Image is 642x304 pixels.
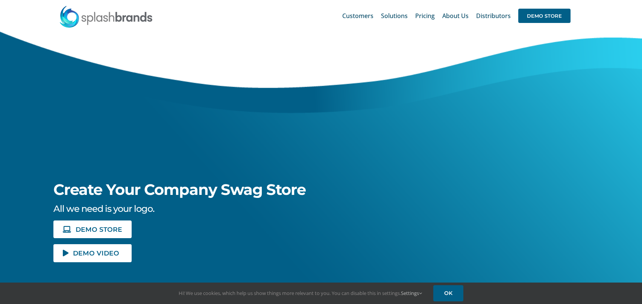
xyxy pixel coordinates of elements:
span: About Us [442,13,469,19]
span: Hi! We use cookies, which help us show things more relevant to you. You can disable this in setti... [179,290,422,296]
span: Distributors [476,13,511,19]
a: Pricing [415,4,435,28]
a: OK [433,285,463,301]
nav: Main Menu [342,4,571,28]
a: Distributors [476,4,511,28]
span: Customers [342,13,373,19]
span: All we need is your logo. [53,203,154,214]
span: DEMO VIDEO [73,250,119,256]
span: Create Your Company Swag Store [53,180,306,199]
a: Customers [342,4,373,28]
span: DEMO STORE [76,226,122,233]
img: SplashBrands.com Logo [59,5,153,28]
a: DEMO STORE [518,4,571,28]
span: Solutions [381,13,408,19]
span: Pricing [415,13,435,19]
a: DEMO STORE [53,220,132,238]
span: DEMO STORE [518,9,571,23]
a: Settings [401,290,422,296]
